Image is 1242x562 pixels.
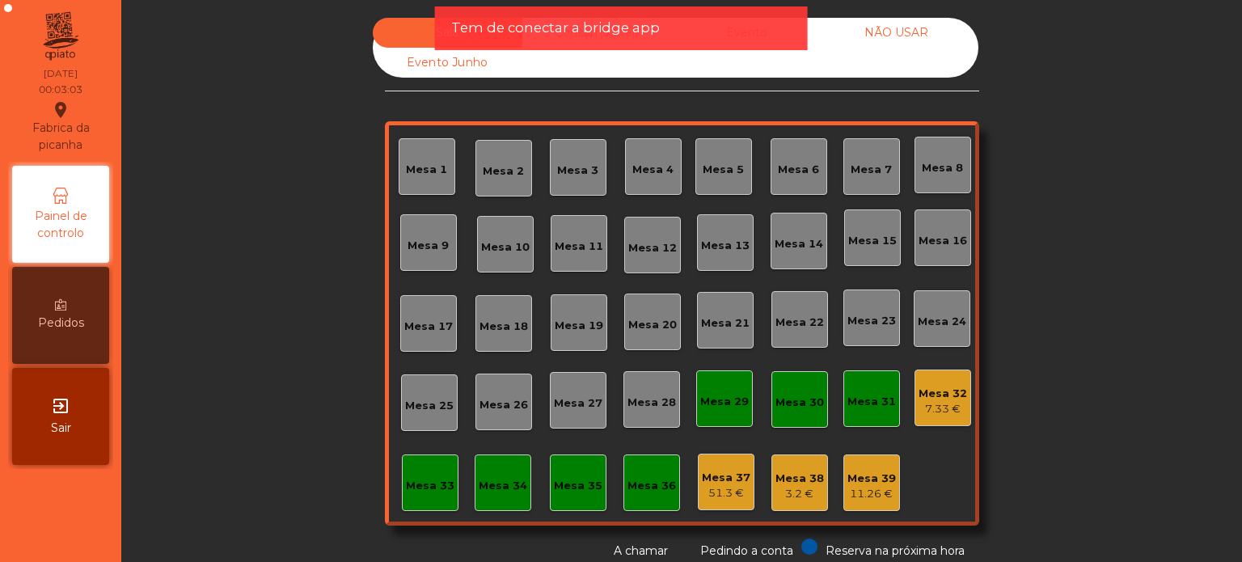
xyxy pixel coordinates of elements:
div: Mesa 15 [848,233,897,249]
div: 51.3 € [702,485,750,501]
div: Mesa 27 [554,395,602,412]
div: Mesa 6 [778,162,819,178]
div: Mesa 26 [479,397,528,413]
div: Mesa 21 [701,315,750,332]
div: Sala [373,18,522,48]
div: Mesa 29 [700,394,749,410]
div: Mesa 31 [847,394,896,410]
span: Pedindo a conta [700,543,793,558]
div: NÃO USAR [822,18,971,48]
span: Sair [51,420,71,437]
div: Mesa 16 [919,233,967,249]
div: Mesa 39 [847,471,896,487]
div: Mesa 10 [481,239,530,256]
div: Mesa 38 [775,471,824,487]
div: Mesa 22 [775,315,824,331]
div: Mesa 33 [406,478,454,494]
div: Mesa 8 [922,160,963,176]
div: Mesa 23 [847,313,896,329]
div: Mesa 9 [408,238,449,254]
div: Evento Junho [373,48,522,78]
div: Mesa 5 [703,162,744,178]
div: Mesa 28 [627,395,676,411]
div: Mesa 34 [479,478,527,494]
div: [DATE] [44,66,78,81]
div: 11.26 € [847,486,896,502]
div: Mesa 3 [557,163,598,179]
div: Mesa 11 [555,239,603,255]
div: Mesa 24 [918,314,966,330]
div: 7.33 € [919,401,967,417]
div: Mesa 12 [628,240,677,256]
div: Mesa 17 [404,319,453,335]
div: Mesa 13 [701,238,750,254]
div: Fabrica da picanha [13,100,108,154]
div: Mesa 4 [632,162,674,178]
div: Mesa 30 [775,395,824,411]
div: Mesa 14 [775,236,823,252]
div: Mesa 2 [483,163,524,180]
i: exit_to_app [51,396,70,416]
div: Mesa 20 [628,317,677,333]
i: location_on [51,100,70,120]
img: qpiato [40,8,80,65]
div: Mesa 32 [919,386,967,402]
span: A chamar [614,543,668,558]
div: Mesa 18 [479,319,528,335]
span: Pedidos [38,315,84,332]
span: Painel de controlo [16,208,105,242]
span: Tem de conectar a bridge app [451,18,660,38]
div: Mesa 7 [851,162,892,178]
div: Mesa 37 [702,470,750,486]
div: 00:03:03 [39,82,82,97]
div: Mesa 36 [627,478,676,494]
div: Mesa 1 [406,162,447,178]
div: Mesa 19 [555,318,603,334]
div: Mesa 25 [405,398,454,414]
div: 3.2 € [775,486,824,502]
span: Reserva na próxima hora [826,543,965,558]
div: Mesa 35 [554,478,602,494]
